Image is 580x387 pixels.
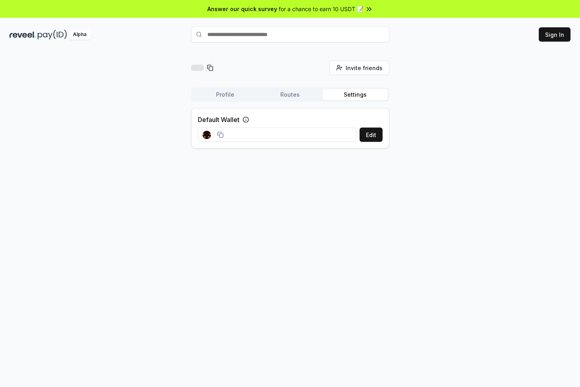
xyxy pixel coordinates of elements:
[10,30,36,40] img: reveel_dark
[329,61,389,75] button: Invite friends
[279,5,364,13] span: for a chance to earn 10 USDT 📝
[198,115,239,124] label: Default Wallet
[323,89,388,100] button: Settings
[193,89,258,100] button: Profile
[38,30,67,40] img: pay_id
[360,128,383,142] button: Edit
[69,30,91,40] div: Alpha
[207,5,277,13] span: Answer our quick survey
[346,64,383,72] span: Invite friends
[258,89,323,100] button: Routes
[539,27,570,42] button: Sign In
